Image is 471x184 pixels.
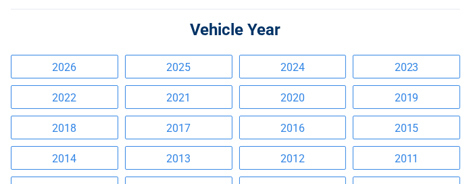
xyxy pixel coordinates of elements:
a: 2016 [239,116,347,139]
h2: Vehicle Year [11,20,460,41]
a: 2023 [353,55,460,78]
a: 2019 [353,85,460,109]
a: 2024 [239,55,347,78]
a: 2012 [239,146,347,170]
a: 2025 [125,55,232,78]
a: 2021 [125,85,232,109]
a: 2015 [353,116,460,139]
a: 2018 [11,116,118,139]
a: 2014 [11,146,118,170]
a: 2020 [239,85,347,109]
a: 2013 [125,146,232,170]
a: 2022 [11,85,118,109]
a: 2026 [11,55,118,78]
a: 2017 [125,116,232,139]
a: 2011 [353,146,460,170]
